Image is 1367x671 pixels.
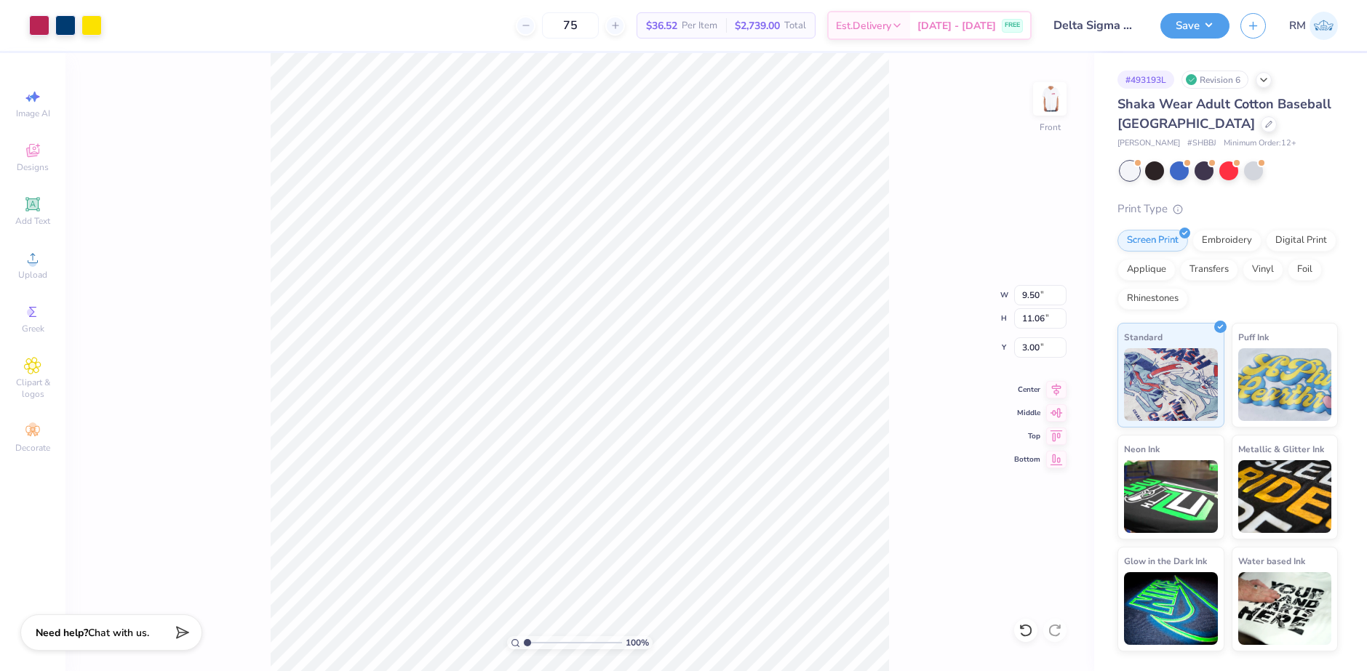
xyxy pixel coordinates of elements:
span: [DATE] - [DATE] [917,18,996,33]
span: Center [1014,385,1040,395]
input: Untitled Design [1043,11,1149,40]
div: Foil [1288,259,1322,281]
img: Water based Ink [1238,572,1332,645]
img: Standard [1124,348,1218,421]
div: Screen Print [1117,230,1188,252]
img: Glow in the Dark Ink [1124,572,1218,645]
span: Middle [1014,408,1040,418]
span: Puff Ink [1238,329,1269,345]
a: RM [1289,12,1338,40]
span: Standard [1124,329,1163,345]
img: Neon Ink [1124,460,1218,533]
span: Metallic & Glitter Ink [1238,441,1324,457]
img: Puff Ink [1238,348,1332,421]
div: Vinyl [1243,259,1283,281]
span: Per Item [682,18,717,33]
span: FREE [1005,20,1020,31]
span: Decorate [15,442,50,454]
span: Water based Ink [1238,553,1305,568]
div: Rhinestones [1117,288,1188,310]
span: Total [784,18,806,33]
span: Chat with us. [88,626,149,640]
span: Add Text [15,215,50,227]
span: Greek [22,323,44,334]
span: $2,739.00 [735,18,780,33]
img: Front [1035,84,1064,113]
div: Transfers [1180,259,1238,281]
div: Print Type [1117,201,1338,217]
span: RM [1289,17,1306,34]
span: Upload [18,269,47,281]
input: – – [542,12,599,39]
span: Designs [17,161,49,173]
span: Bottom [1014,454,1040,465]
button: Save [1160,13,1229,39]
span: 100 % [626,636,649,649]
span: [PERSON_NAME] [1117,137,1180,150]
span: Glow in the Dark Ink [1124,553,1207,568]
span: Minimum Order: 12 + [1224,137,1296,150]
span: Shaka Wear Adult Cotton Baseball [GEOGRAPHIC_DATA] [1117,95,1331,132]
img: Roberta Manuel [1310,12,1338,40]
span: Clipart & logos [7,377,58,400]
img: Metallic & Glitter Ink [1238,460,1332,533]
span: Neon Ink [1124,441,1160,457]
div: Digital Print [1266,230,1336,252]
span: Image AI [16,108,50,119]
span: Top [1014,431,1040,441]
div: Embroidery [1192,230,1262,252]
span: Est. Delivery [836,18,891,33]
strong: Need help? [36,626,88,640]
div: Revision 6 [1181,71,1248,89]
div: # 493193L [1117,71,1174,89]
span: # SHBBJ [1187,137,1216,150]
div: Applique [1117,259,1176,281]
span: $36.52 [646,18,677,33]
div: Front [1040,121,1061,134]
